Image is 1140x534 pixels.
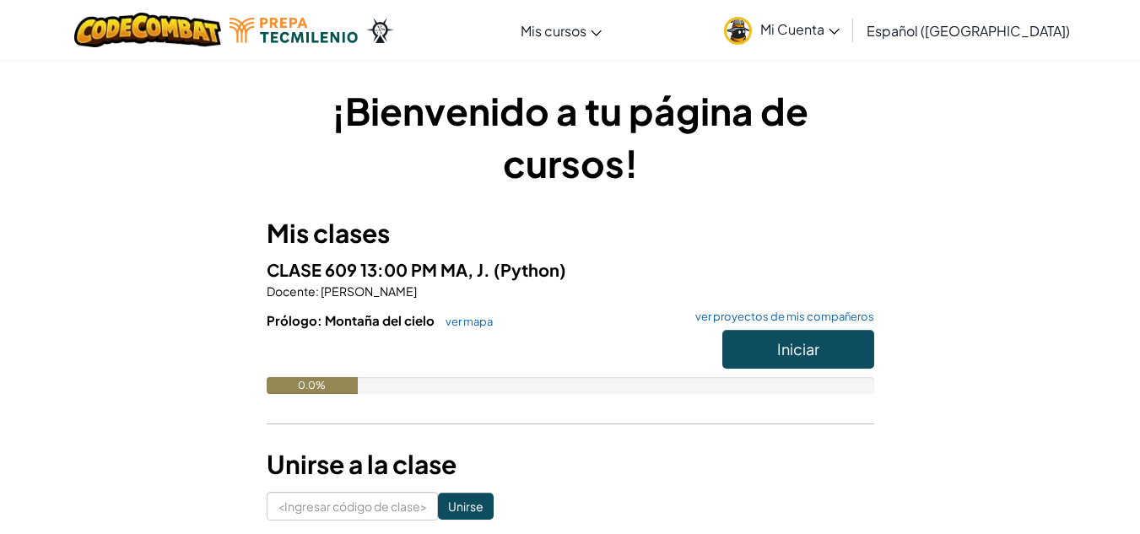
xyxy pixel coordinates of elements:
[267,312,435,328] font: Prólogo: Montaña del cielo
[321,283,417,299] font: [PERSON_NAME]
[267,448,457,480] font: Unirse a la clase
[867,22,1070,40] font: Español ([GEOGRAPHIC_DATA])
[267,259,490,280] font: CLASE 609 13:00 PM MA, J.
[366,18,393,43] img: Ozaria
[267,217,390,249] font: Mis clases
[267,492,438,521] input: <Ingresar código de clase>
[858,8,1078,53] a: Español ([GEOGRAPHIC_DATA])
[230,18,358,43] img: Logotipo de Tecmilenio
[760,20,824,38] font: Mi Cuenta
[74,13,222,47] img: Logotipo de CodeCombat
[316,283,319,299] font: :
[716,3,848,57] a: Mi Cuenta
[777,339,819,359] font: Iniciar
[695,310,874,323] font: ver proyectos de mis compañeros
[332,87,808,186] font: ¡Bienvenido a tu página de cursos!
[298,379,326,391] font: 0.0%
[724,17,752,45] img: avatar
[494,259,566,280] font: (Python)
[512,8,610,53] a: Mis cursos
[446,315,493,328] font: ver mapa
[521,22,586,40] font: Mis cursos
[722,330,874,369] button: Iniciar
[438,493,494,520] input: Unirse
[267,283,316,299] font: Docente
